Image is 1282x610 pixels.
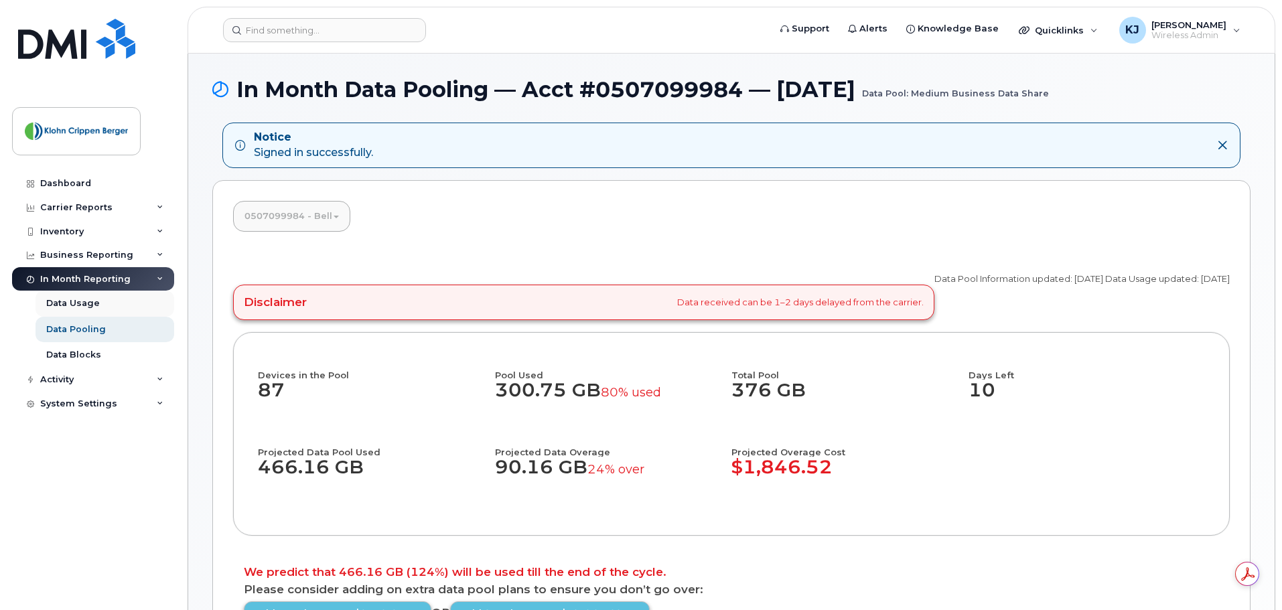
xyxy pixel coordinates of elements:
[969,357,1206,380] h4: Days Left
[258,457,483,491] dd: 466.16 GB
[244,584,1219,595] p: Please consider adding on extra data pool plans to ensure you don’t go over:
[731,357,956,380] h4: Total Pool
[601,384,661,400] small: 80% used
[495,434,720,457] h4: Projected Data Overage
[258,357,495,380] h4: Devices in the Pool
[731,457,969,491] dd: $1,846.52
[258,380,495,414] dd: 87
[731,380,956,414] dd: 376 GB
[495,380,720,414] dd: 300.75 GB
[233,285,934,319] div: Data received can be 1–2 days delayed from the carrier.
[731,434,969,457] h4: Projected Overage Cost
[258,434,483,457] h4: Projected Data Pool Used
[934,273,1230,285] p: Data Pool Information updated: [DATE] Data Usage updated: [DATE]
[234,202,350,231] a: 0507099984 - Bell
[587,461,644,477] small: 24% over
[212,78,1251,101] h1: In Month Data Pooling — Acct #0507099984 — [DATE]
[254,130,373,145] strong: Notice
[244,566,1219,578] p: We predict that 466.16 GB (124%) will be used till the end of the cycle.
[969,380,1206,414] dd: 10
[862,78,1049,98] small: Data Pool: Medium Business Data Share
[495,457,720,491] dd: 90.16 GB
[254,130,373,161] div: Signed in successfully.
[495,357,720,380] h4: Pool Used
[244,295,307,309] h4: Disclaimer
